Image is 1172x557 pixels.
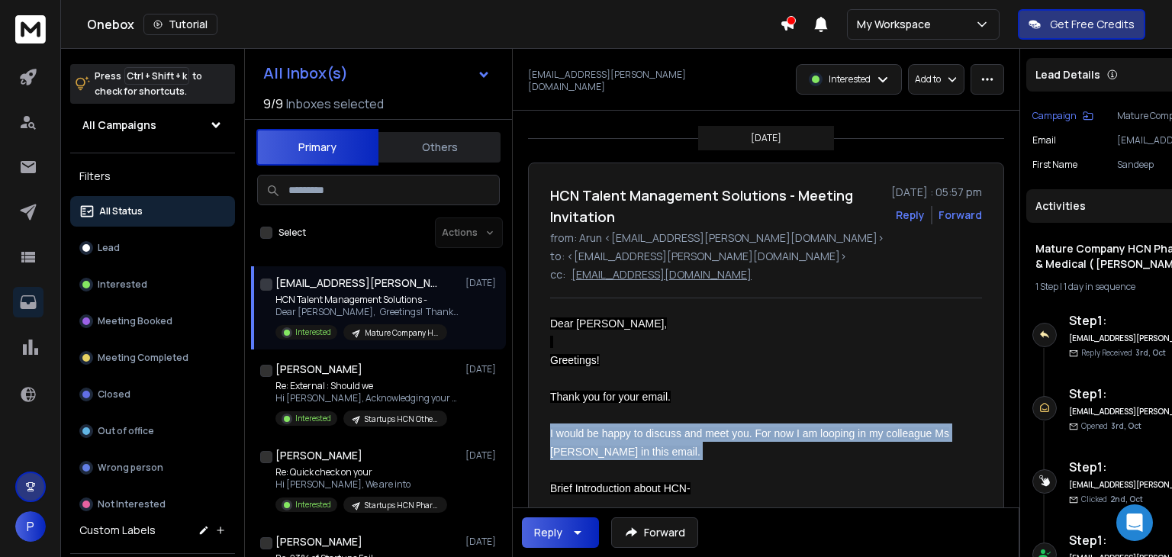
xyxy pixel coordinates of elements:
p: Lead [98,242,120,254]
button: Get Free Credits [1018,9,1145,40]
span: 3rd, Oct [1135,347,1166,358]
h3: Filters [70,166,235,187]
p: Interested [295,413,331,424]
span: Brief Introduction about HCN- [550,482,691,494]
p: Mature Company HCN Pharma & Medical ( [PERSON_NAME] ) [365,327,438,339]
p: [DATE] [465,277,500,289]
button: P [15,511,46,542]
span: 3rd, Oct [1111,420,1141,431]
p: [EMAIL_ADDRESS][PERSON_NAME][DOMAIN_NAME] [528,69,761,93]
p: Startups HCN Other Industries [365,414,438,425]
p: [DATE] [751,132,781,144]
p: First Name [1032,159,1077,171]
span: Thank you for your email. [550,391,671,403]
button: All Inbox(s) [251,58,503,89]
span: I would be happy to discuss and meet you. For now I am looping in my colleague Ms [PERSON_NAME] i... [550,427,949,458]
h3: Inboxes selected [286,95,384,113]
p: Opened [1081,420,1141,432]
h1: [EMAIL_ADDRESS][PERSON_NAME][DOMAIN_NAME] [275,275,443,291]
p: Dear [PERSON_NAME], Greetings! Thank you for your [275,306,459,318]
label: Select [279,227,306,239]
div: Open Intercom Messenger [1116,504,1153,541]
p: Re: Quick check on your [275,466,447,478]
h1: All Campaigns [82,118,156,133]
p: Interested [98,278,147,291]
p: cc: [550,267,565,282]
div: Onebox [87,14,780,35]
p: Closed [98,388,130,401]
p: [DATE] : 05:57 pm [891,185,982,200]
h3: Custom Labels [79,523,156,538]
span: Greetings! [550,354,600,366]
span: Dear [PERSON_NAME], [550,317,667,330]
p: Hi [PERSON_NAME], Acknowledging your mails... [275,392,459,404]
span: 1 day in sequence [1064,280,1135,293]
button: Tutorial [143,14,217,35]
button: Closed [70,379,235,410]
div: Forward [939,208,982,223]
p: HCN Talent Management Solutions - [275,294,459,306]
span: 2nd, Oct [1110,494,1143,504]
button: Wrong person [70,452,235,483]
button: Not Interested [70,489,235,520]
button: Lead [70,233,235,263]
button: Campaign [1032,110,1093,122]
span: 9 / 9 [263,95,283,113]
p: Interested [295,327,331,338]
p: Campaign [1032,110,1077,122]
p: Clicked [1081,494,1143,505]
p: [DATE] [465,363,500,375]
button: Interested [70,269,235,300]
p: Hi [PERSON_NAME], We are into [275,478,447,491]
p: Lead Details [1035,67,1100,82]
button: Out of office [70,416,235,446]
p: All Status [99,205,143,217]
button: All Campaigns [70,110,235,140]
h1: [PERSON_NAME] [275,534,362,549]
p: Interested [295,499,331,510]
p: Meeting Booked [98,315,172,327]
h1: [PERSON_NAME] [275,362,362,377]
p: [EMAIL_ADDRESS][DOMAIN_NAME] [572,267,752,282]
button: Others [378,130,501,164]
button: Reply [896,208,925,223]
p: Out of office [98,425,154,437]
button: All Status [70,196,235,227]
button: Forward [611,517,698,548]
span: Ctrl + Shift + k [124,67,189,85]
h1: All Inbox(s) [263,66,348,81]
p: Add to [915,73,941,85]
p: Press to check for shortcuts. [95,69,202,99]
p: My Workspace [857,17,937,32]
p: Get Free Credits [1050,17,1135,32]
p: [DATE] [465,449,500,462]
button: Meeting Booked [70,306,235,336]
button: Primary [256,129,378,166]
h1: HCN Talent Management Solutions - Meeting Invitation [550,185,882,227]
p: Re: External : Should we [275,380,459,392]
button: Reply [522,517,599,548]
span: 1 Step [1035,280,1058,293]
button: Meeting Completed [70,343,235,373]
p: Wrong person [98,462,163,474]
p: to: <[EMAIL_ADDRESS][PERSON_NAME][DOMAIN_NAME]> [550,249,982,264]
p: [DATE] [465,536,500,548]
p: Interested [829,73,871,85]
p: Not Interested [98,498,166,510]
p: from: Arun <[EMAIL_ADDRESS][PERSON_NAME][DOMAIN_NAME]> [550,230,982,246]
p: Startups HCN Pharma & Medical 2 [365,500,438,511]
p: Email [1032,134,1056,146]
div: Reply [534,525,562,540]
h1: [PERSON_NAME] [275,448,362,463]
p: Meeting Completed [98,352,188,364]
p: Reply Received [1081,347,1166,359]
